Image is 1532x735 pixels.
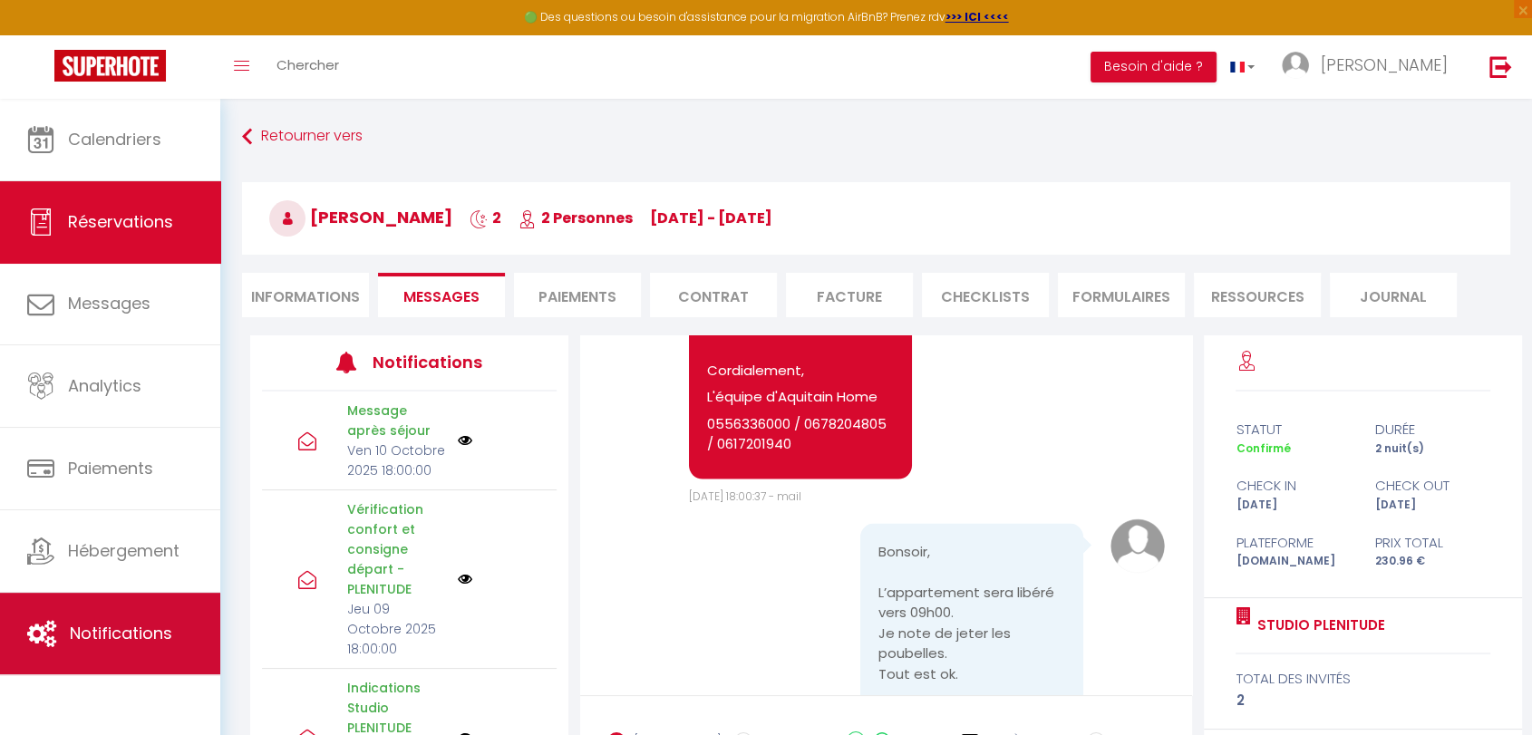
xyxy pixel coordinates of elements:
p: 0556336000 / 0678204805 / 0617201940 [707,413,894,454]
div: 2 nuit(s) [1363,440,1502,458]
img: avatar.png [1110,518,1165,573]
div: [DATE] [1363,497,1502,514]
span: [DATE] 18:00:37 - mail [689,488,801,503]
div: Plateforme [1224,532,1362,554]
p: Ven 10 Octobre 2025 18:00:00 [347,440,446,480]
div: durée [1363,419,1502,440]
img: logout [1489,55,1512,78]
li: Facture [786,273,913,317]
span: Messages [68,292,150,314]
span: [PERSON_NAME] [269,206,452,228]
li: Contrat [650,273,777,317]
img: NO IMAGE [458,572,472,586]
span: Confirmé [1236,440,1290,456]
div: check in [1224,475,1362,497]
img: NO IMAGE [458,433,472,448]
p: Vérification confort et consigne départ - PLENITUDE [347,499,446,599]
div: [DATE] [1224,497,1362,514]
div: total des invités [1236,668,1490,690]
div: 2 [1236,690,1490,711]
a: Studio PLENITUDE [1250,614,1384,636]
span: Paiements [68,457,153,479]
span: Analytics [68,374,141,397]
li: Ressources [1194,273,1321,317]
img: Super Booking [54,50,166,82]
div: 230.96 € [1363,553,1502,570]
a: Retourner vers [242,121,1510,153]
li: FORMULAIRES [1058,273,1185,317]
p: L'équipe d'Aquitain Home [707,386,894,407]
span: Hébergement [68,539,179,562]
a: Chercher [263,35,353,99]
div: check out [1363,475,1502,497]
div: statut [1224,419,1362,440]
span: Calendriers [68,128,161,150]
a: >>> ICI <<<< [945,9,1009,24]
li: Journal [1330,273,1457,317]
span: 2 [470,208,501,228]
h3: Notifications [373,342,495,382]
span: [DATE] - [DATE] [650,208,772,228]
span: Messages [403,286,480,307]
span: Chercher [276,55,339,74]
span: 2 Personnes [519,208,633,228]
div: [DOMAIN_NAME] [1224,553,1362,570]
span: [PERSON_NAME] [1321,53,1448,76]
button: Besoin d'aide ? [1091,52,1217,82]
p: Jeu 09 Octobre 2025 18:00:00 [347,599,446,659]
li: Informations [242,273,369,317]
li: Paiements [514,273,641,317]
a: ... [PERSON_NAME] [1268,35,1470,99]
p: Message après séjour [347,401,446,440]
p: Cordialement, [707,339,894,380]
span: Notifications [70,622,172,644]
span: Réservations [68,210,173,233]
li: CHECKLISTS [922,273,1049,317]
div: Prix total [1363,532,1502,554]
img: ... [1282,52,1309,79]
